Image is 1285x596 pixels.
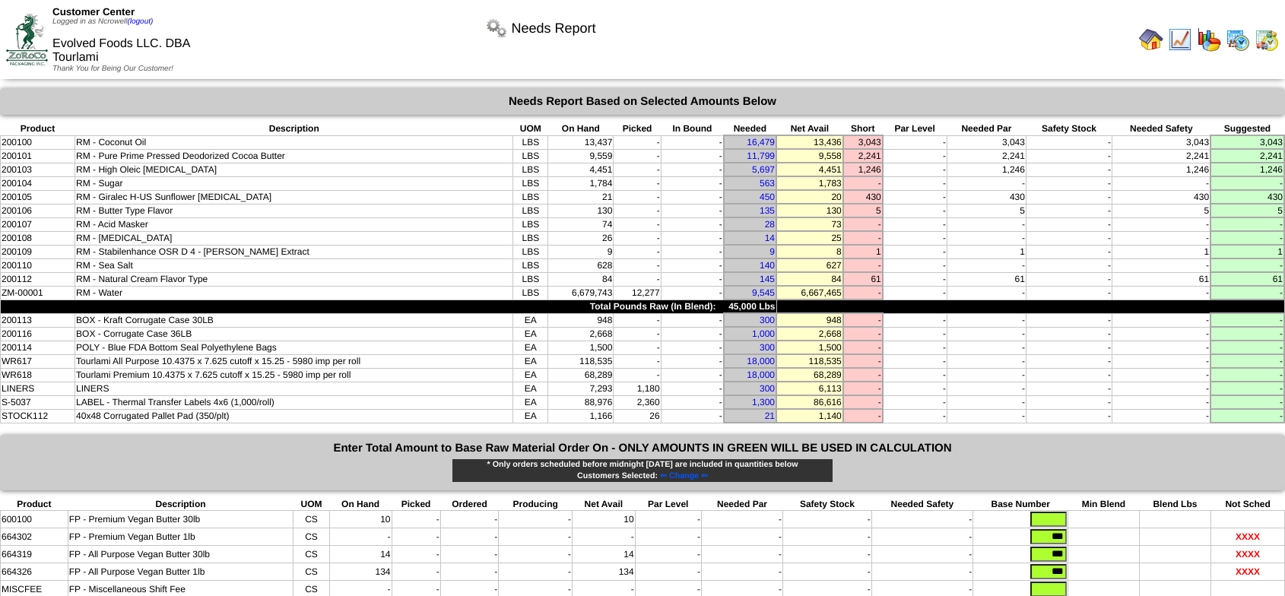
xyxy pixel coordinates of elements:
[1,135,75,149] td: 200100
[1026,368,1112,382] td: -
[883,341,947,354] td: -
[75,217,513,231] td: RM - Acid Masker
[548,327,614,341] td: 2,668
[75,272,513,286] td: RM - Natural Cream Flavor Type
[548,313,614,327] td: 948
[614,258,661,272] td: -
[513,286,548,300] td: LBS
[1197,27,1221,52] img: graph.gif
[1210,163,1284,176] td: 1,246
[75,190,513,204] td: RM - Giralec H-US Sunflower [MEDICAL_DATA]
[75,163,513,176] td: RM - High Oleic [MEDICAL_DATA]
[52,65,173,73] span: Thank You for Being Our Customer!
[658,471,708,480] a: ⇐ Change ⇐
[661,313,724,327] td: -
[947,245,1026,258] td: 1
[1112,258,1210,272] td: -
[1026,286,1112,300] td: -
[511,21,595,36] span: Needs Report
[947,327,1026,341] td: -
[776,245,843,258] td: 8
[1026,190,1112,204] td: -
[776,204,843,217] td: 130
[747,356,775,366] a: 18,000
[548,217,614,231] td: 74
[614,368,661,382] td: -
[843,382,883,395] td: -
[947,354,1026,368] td: -
[947,272,1026,286] td: 61
[548,176,614,190] td: 1,784
[776,258,843,272] td: 627
[548,135,614,149] td: 13,437
[1026,245,1112,258] td: -
[52,6,135,17] span: Customer Center
[1,382,75,395] td: LINERS
[883,395,947,409] td: -
[1112,245,1210,258] td: 1
[75,382,513,395] td: LINERS
[1,204,75,217] td: 200106
[1026,204,1112,217] td: -
[765,219,775,230] a: 28
[661,190,724,204] td: -
[661,245,724,258] td: -
[947,149,1026,163] td: 2,241
[1026,327,1112,341] td: -
[1112,149,1210,163] td: 2,241
[75,395,513,409] td: LABEL - Thermal Transfer Labels 4x6 (1,000/roll)
[760,315,775,325] a: 300
[548,190,614,204] td: 21
[1112,231,1210,245] td: -
[947,217,1026,231] td: -
[1,300,777,313] td: Total Pounds Raw (In Blend): 45,000 Lbs
[1210,231,1284,245] td: -
[883,272,947,286] td: -
[52,17,153,26] span: Logged in as Ncrowell
[513,409,548,423] td: EA
[883,313,947,327] td: -
[75,368,513,382] td: Tourlami Premium 10.4375 x 7.625 cutoff x 15.25 - 5980 imp per roll
[883,217,947,231] td: -
[883,204,947,217] td: -
[548,286,614,300] td: 6,679,743
[1026,122,1112,135] th: Safety Stock
[1,176,75,190] td: 200104
[513,341,548,354] td: EA
[75,176,513,190] td: RM - Sugar
[947,204,1026,217] td: 5
[614,354,661,368] td: -
[883,258,947,272] td: -
[513,245,548,258] td: LBS
[1112,163,1210,176] td: 1,246
[883,190,947,204] td: -
[776,382,843,395] td: 6,113
[614,190,661,204] td: -
[548,382,614,395] td: 7,293
[947,190,1026,204] td: 430
[843,217,883,231] td: -
[843,341,883,354] td: -
[883,149,947,163] td: -
[75,245,513,258] td: RM - Stabilenhance OSR D 4 - [PERSON_NAME] Extract
[614,231,661,245] td: -
[776,122,843,135] th: Net Avail
[1112,382,1210,395] td: -
[947,286,1026,300] td: -
[75,354,513,368] td: Tourlami All Purpose 10.4375 x 7.625 cutoff x 15.25 - 5980 imp per roll
[883,176,947,190] td: -
[752,164,775,175] a: 5,697
[1112,395,1210,409] td: -
[75,149,513,163] td: RM - Pure Prime Pressed Deodorized Cocoa Butter
[75,409,513,423] td: 40x48 Corrugated Pallet Pad (350/plt)
[1210,327,1284,341] td: -
[1,122,75,135] th: Product
[760,178,775,189] a: 563
[1026,217,1112,231] td: -
[1,272,75,286] td: 200112
[843,354,883,368] td: -
[1,217,75,231] td: 200107
[776,368,843,382] td: 68,289
[513,258,548,272] td: LBS
[1112,286,1210,300] td: -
